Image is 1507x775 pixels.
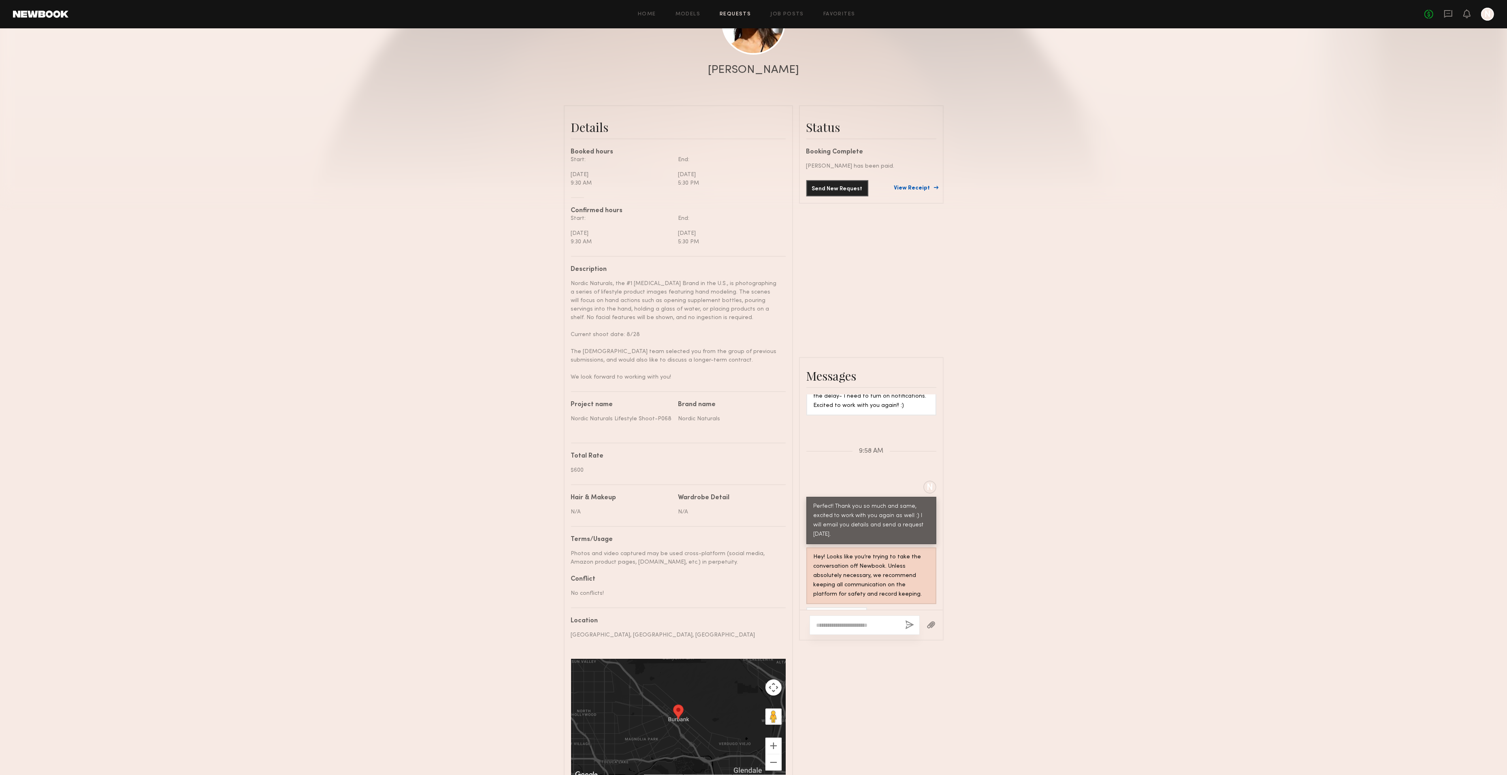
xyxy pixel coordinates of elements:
[571,266,780,273] div: Description
[571,453,780,460] div: Total Rate
[770,12,804,17] a: Job Posts
[571,589,780,598] div: No conflicts!
[894,185,936,191] a: View Receipt
[571,466,780,475] div: $600
[806,119,936,135] div: Status
[814,553,929,599] div: Hey! Looks like you’re trying to take the conversation off Newbook. Unless absolutely necessary, ...
[708,64,799,76] div: [PERSON_NAME]
[765,754,782,771] button: Zoom out
[571,537,780,543] div: Terms/Usage
[571,170,672,179] div: [DATE]
[678,170,780,179] div: [DATE]
[571,208,786,214] div: Confirmed hours
[678,495,730,501] div: Wardrobe Detail
[571,508,672,516] div: N/A
[678,402,780,408] div: Brand name
[806,180,868,196] button: Send New Request
[806,162,936,170] div: [PERSON_NAME] has been paid.
[765,709,782,725] button: Drag Pegman onto the map to open Street View
[638,12,656,17] a: Home
[571,576,780,583] div: Conflict
[571,179,672,187] div: 9:30 AM
[571,279,780,381] div: Nordic Naturals, the #1 [MEDICAL_DATA] Brand in the U.S., is photographing a series of lifestyle ...
[678,179,780,187] div: 5:30 PM
[571,155,672,164] div: Start:
[806,368,936,384] div: Messages
[678,155,780,164] div: End:
[571,238,672,246] div: 9:30 AM
[678,508,780,516] div: N/A
[571,495,616,501] div: Hair & Makeup
[678,229,780,238] div: [DATE]
[678,238,780,246] div: 5:30 PM
[814,502,929,539] div: Perfect! Thank you so much and same, excited to work with you again as well :) I will email you d...
[806,149,936,155] div: Booking Complete
[720,12,751,17] a: Requests
[571,415,672,423] div: Nordic Naturals Lifestyle Shoot-P068
[676,12,700,17] a: Models
[823,12,855,17] a: Favorites
[678,214,780,223] div: End:
[765,738,782,754] button: Zoom in
[571,402,672,408] div: Project name
[571,618,780,624] div: Location
[571,549,780,566] div: Photos and video captured may be used cross-platform (social media, Amazon product pages, [DOMAIN...
[814,383,929,411] div: Yes, so either day is fine and sorry about the delay- I need to turn on notifications. Excited to...
[765,679,782,696] button: Map camera controls
[571,119,786,135] div: Details
[571,149,786,155] div: Booked hours
[571,214,672,223] div: Start:
[1481,8,1494,21] a: N
[678,415,780,423] div: Nordic Naturals
[859,448,883,455] span: 9:58 AM
[571,631,780,639] div: [GEOGRAPHIC_DATA], [GEOGRAPHIC_DATA], [GEOGRAPHIC_DATA]
[571,229,672,238] div: [DATE]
